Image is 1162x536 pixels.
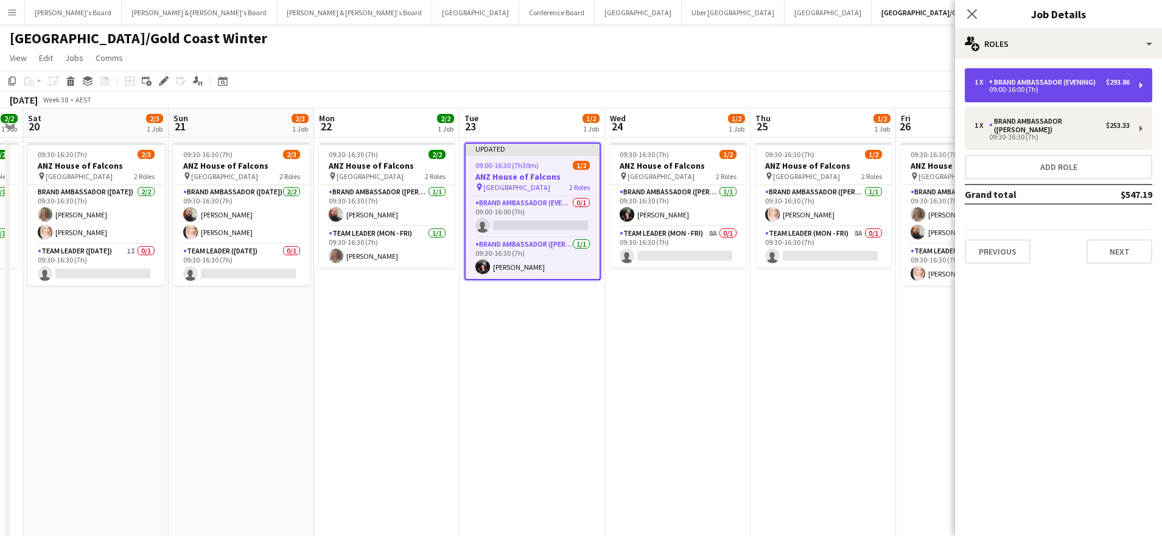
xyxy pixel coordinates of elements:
[1,124,17,133] div: 1 Job
[173,113,188,124] span: Sun
[901,185,1037,244] app-card-role: Brand Ambassador ([PERSON_NAME])2/209:30-16:30 (7h)[PERSON_NAME][PERSON_NAME]
[1106,121,1130,130] div: $253.33
[10,29,267,48] h1: [GEOGRAPHIC_DATA]/Gold Coast Winter
[595,1,682,24] button: [GEOGRAPHIC_DATA]
[965,155,1152,179] button: Add role
[965,239,1031,264] button: Previous
[755,113,771,124] span: Thu
[755,227,892,268] app-card-role: Team Leader (Mon - Fri)8A0/109:30-16:30 (7h)
[583,114,600,123] span: 1/2
[466,171,600,182] h3: ANZ House of Falcons
[173,185,310,244] app-card-role: Brand Ambassador ([DATE])2/209:30-16:30 (7h)[PERSON_NAME][PERSON_NAME]
[28,113,41,124] span: Sat
[610,160,746,171] h3: ANZ House of Falcons
[755,185,892,227] app-card-role: Brand Ambassador ([PERSON_NAME])1/109:30-16:30 (7h)[PERSON_NAME]
[965,185,1080,204] td: Grand total
[901,244,1037,286] app-card-role: Team Leader (Mon - Fri)1/109:30-16:30 (7h)[PERSON_NAME]
[463,119,478,133] span: 23
[519,1,595,24] button: Conference Board
[464,113,478,124] span: Tue
[432,1,519,24] button: [GEOGRAPHIC_DATA]
[901,113,911,124] span: Fri
[122,1,277,24] button: [PERSON_NAME] & [PERSON_NAME]'s Board
[610,143,746,268] div: 09:30-16:30 (7h)1/2ANZ House of Falcons [GEOGRAPHIC_DATA]2 RolesBrand Ambassador ([PERSON_NAME])1...
[46,172,113,181] span: [GEOGRAPHIC_DATA]
[429,150,446,159] span: 2/2
[438,124,453,133] div: 1 Job
[1087,239,1152,264] button: Next
[475,161,539,170] span: 09:00-16:30 (7h30m)
[40,95,71,104] span: Week 38
[773,172,840,181] span: [GEOGRAPHIC_DATA]
[173,160,310,171] h3: ANZ House of Falcons
[464,143,601,280] app-job-card: Updated09:00-16:30 (7h30m)1/2ANZ House of Falcons [GEOGRAPHIC_DATA]2 RolesBrand Ambassador (Eveni...
[437,114,454,123] span: 2/2
[911,150,960,159] span: 09:30-16:30 (7h)
[682,1,785,24] button: Uber [GEOGRAPHIC_DATA]
[754,119,771,133] span: 25
[34,50,58,66] a: Edit
[146,114,163,123] span: 2/3
[319,160,455,171] h3: ANZ House of Falcons
[729,124,744,133] div: 1 Job
[1080,185,1152,204] td: $547.19
[975,134,1130,140] div: 09:30-16:30 (7h)
[28,143,164,286] div: 09:30-16:30 (7h)2/3ANZ House of Falcons [GEOGRAPHIC_DATA]2 RolesBrand Ambassador ([DATE])2/209:30...
[173,244,310,286] app-card-role: Team Leader ([DATE])0/109:30-16:30 (7h)
[28,244,164,286] app-card-role: Team Leader ([DATE])1I0/109:30-16:30 (7h)
[279,172,300,181] span: 2 Roles
[610,113,626,124] span: Wed
[1106,78,1130,86] div: $293.86
[755,143,892,268] app-job-card: 09:30-16:30 (7h)1/2ANZ House of Falcons [GEOGRAPHIC_DATA]2 RolesBrand Ambassador ([PERSON_NAME])1...
[28,185,164,244] app-card-role: Brand Ambassador ([DATE])2/209:30-16:30 (7h)[PERSON_NAME][PERSON_NAME]
[872,1,1022,24] button: [GEOGRAPHIC_DATA]/Gold Coast Winter
[10,94,38,106] div: [DATE]
[716,172,737,181] span: 2 Roles
[172,119,188,133] span: 21
[569,183,590,192] span: 2 Roles
[628,172,695,181] span: [GEOGRAPHIC_DATA]
[785,1,872,24] button: [GEOGRAPHIC_DATA]
[873,114,891,123] span: 1/2
[425,172,446,181] span: 2 Roles
[765,150,814,159] span: 09:30-16:30 (7h)
[728,114,745,123] span: 1/2
[317,119,335,133] span: 22
[901,160,1037,171] h3: ANZ House of Falcons
[975,121,989,130] div: 1 x
[337,172,404,181] span: [GEOGRAPHIC_DATA]
[861,172,882,181] span: 2 Roles
[26,119,41,133] span: 20
[191,172,258,181] span: [GEOGRAPHIC_DATA]
[138,150,155,159] span: 2/3
[173,143,310,286] app-job-card: 09:30-16:30 (7h)2/3ANZ House of Falcons [GEOGRAPHIC_DATA]2 RolesBrand Ambassador ([DATE])2/209:30...
[573,161,590,170] span: 1/2
[75,95,91,104] div: AEST
[755,160,892,171] h3: ANZ House of Falcons
[583,124,599,133] div: 1 Job
[610,227,746,268] app-card-role: Team Leader (Mon - Fri)8A0/109:30-16:30 (7h)
[466,238,600,279] app-card-role: Brand Ambassador ([PERSON_NAME])1/109:30-16:30 (7h)[PERSON_NAME]
[319,143,455,268] app-job-card: 09:30-16:30 (7h)2/2ANZ House of Falcons [GEOGRAPHIC_DATA]2 RolesBrand Ambassador ([PERSON_NAME])1...
[292,124,308,133] div: 1 Job
[874,124,890,133] div: 1 Job
[719,150,737,159] span: 1/2
[183,150,233,159] span: 09:30-16:30 (7h)
[919,172,985,181] span: [GEOGRAPHIC_DATA]
[865,150,882,159] span: 1/2
[483,183,550,192] span: [GEOGRAPHIC_DATA]
[28,160,164,171] h3: ANZ House of Falcons
[466,196,600,238] app-card-role: Brand Ambassador (Evening)0/109:00-16:00 (7h)
[319,185,455,227] app-card-role: Brand Ambassador ([PERSON_NAME])1/109:30-16:30 (7h)[PERSON_NAME]
[147,124,163,133] div: 1 Job
[283,150,300,159] span: 2/3
[466,144,600,153] div: Updated
[899,119,911,133] span: 26
[96,52,123,63] span: Comms
[39,52,53,63] span: Edit
[134,172,155,181] span: 2 Roles
[277,1,432,24] button: [PERSON_NAME] & [PERSON_NAME]'s Board
[10,52,27,63] span: View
